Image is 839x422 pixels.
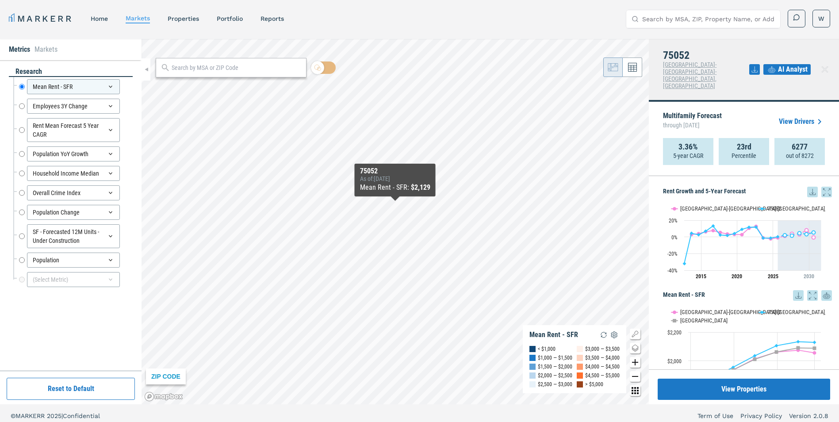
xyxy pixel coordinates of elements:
div: < $1,000 [538,345,556,353]
button: Show/Hide Legend Map Button [630,329,640,339]
h4: 75052 [663,50,749,61]
path: Sunday, 29 Aug, 17:00, 11.6. 75052. [747,226,751,229]
p: Multifamily Forecast [663,112,722,131]
path: Friday, 29 Aug, 17:00, 2.55. 75052. [697,233,701,237]
a: Mapbox logo [144,391,183,402]
img: Settings [609,330,620,340]
strong: 6277 [792,142,808,151]
p: out of 8272 [786,151,814,160]
text: -40% [667,268,678,274]
path: Sunday, 14 Sep, 17:00, 2,128.69. 75052. [813,341,816,344]
tspan: 2020 [732,273,742,280]
span: Confidential [63,412,100,419]
button: Show Dallas-Fort Worth-Arlington, TX [671,205,750,212]
text: -20% [667,251,678,257]
div: > $5,000 [585,380,603,389]
path: Saturday, 14 Dec, 16:00, 2,090.21. USA. [797,346,800,349]
path: Thursday, 29 Aug, 17:00, -0.61. Dallas-Fort Worth-Arlington, TX. [812,236,816,239]
button: Zoom in map button [630,357,640,368]
div: $2,500 — $3,000 [538,380,572,389]
button: Show 75052 [759,205,782,212]
span: © [11,412,15,419]
button: Other options map button [630,385,640,396]
path: Monday, 29 Aug, 17:00, 13.19. 75052. [712,224,715,228]
path: Thursday, 29 Aug, 17:00, 4.52. 75052. [690,231,693,235]
path: Saturday, 29 Aug, 17:00, 2.71. Dallas-Fort Worth-Arlington, TX. [740,233,744,236]
div: Mean Rent - SFR [529,330,578,339]
strong: 23rd [737,142,751,151]
span: 2025 | [47,412,63,419]
div: Rent Mean Forecast 5 Year CAGR [27,118,120,142]
path: Wednesday, 14 Dec, 16:00, 2,034.59. 75052. [753,354,757,357]
text: $2,000 [667,358,682,364]
button: AI Analyst [763,64,811,75]
path: Monday, 29 Aug, 17:00, 11.83. 75052. [755,225,758,229]
a: properties [168,15,199,22]
div: Mean Rent - SFR [27,79,120,94]
path: Wednesday, 14 Dec, 16:00, 2,009.91. USA. [753,357,757,361]
path: Sunday, 14 Sep, 17:00, 2,055.11. Dallas-Fort Worth-Arlington, TX. [813,351,816,355]
span: through [DATE] [663,119,722,131]
div: Overall Crime Index [27,185,120,200]
tspan: 2030 [804,273,814,280]
div: $3,000 — $3,500 [585,345,620,353]
div: Population Change [27,205,120,220]
path: Saturday, 29 Aug, 17:00, 6.94. 75052. [704,229,708,233]
div: Mean Rent - SFR. Highcharts interactive chart. [663,301,832,411]
text: 75052 [768,309,781,315]
svg: Interactive chart [663,197,825,286]
span: MARKERR [15,412,47,419]
span: [GEOGRAPHIC_DATA]-[GEOGRAPHIC_DATA]-[GEOGRAPHIC_DATA], [GEOGRAPHIC_DATA] [663,61,716,89]
tspan: 2015 [696,273,706,280]
div: Mean Rent - SFR : [360,182,430,193]
div: $4,500 — $5,000 [585,371,620,380]
strong: 3.36% [678,142,698,151]
button: Reset to Default [7,378,135,400]
text: 20% [669,218,678,224]
tspan: 2025 [768,273,778,280]
path: Tuesday, 29 Aug, 17:00, 2.29. 75052. [719,233,722,237]
span: AI Analyst [778,64,808,75]
path: Thursday, 29 Aug, 17:00, 4.12. 75052. [733,232,736,235]
div: 75052 [360,167,430,175]
path: Tuesday, 29 Aug, 17:00, 4.49. 75052. [798,231,801,235]
path: Saturday, 14 Dec, 16:00, 2,133.58. 75052. [797,340,800,343]
canvas: Map [142,39,649,404]
path: Wednesday, 29 Aug, 17:00, 1.75. 75052. [726,234,729,237]
button: View Properties [658,379,830,400]
path: Friday, 29 Aug, 17:00, 0.21. 75052. [776,235,780,238]
div: Employees 3Y Change [27,99,120,114]
div: Population YoY Growth [27,146,120,161]
path: Thursday, 29 Aug, 17:00, -1.34. 75052. [769,236,773,240]
path: Thursday, 14 Dec, 16:00, 2,105.08. 75052. [775,344,778,347]
img: Reload Legend [598,330,609,340]
text: 0% [671,234,678,241]
a: Term of Use [697,411,733,420]
input: Search by MSA, ZIP, Property Name, or Address [642,10,775,28]
path: Tuesday, 14 Dec, 16:00, 1,935.88. USA. [732,368,735,372]
div: (Select Metric) [27,272,120,287]
a: Privacy Policy [740,411,782,420]
a: MARKERR [9,12,73,25]
a: View Drivers [779,116,825,127]
div: research [9,67,133,77]
button: W [812,10,830,27]
path: Wednesday, 29 Aug, 17:00, 8.08. Dallas-Fort Worth-Arlington, TX. [805,228,808,232]
div: Population [27,253,120,268]
div: $1,000 — $1,500 [538,353,572,362]
a: Version 2.0.8 [789,411,828,420]
path: Tuesday, 29 Aug, 17:00, -1.36. 75052. [762,236,765,240]
b: $2,129 [411,183,430,192]
text: [GEOGRAPHIC_DATA] [680,317,728,324]
path: Wednesday, 29 Aug, 17:00, -32.07. 75052. [683,262,686,265]
div: ZIP CODE [146,368,186,384]
li: Markets [34,44,57,55]
div: $2,000 — $2,500 [538,371,572,380]
p: 5-year CAGR [673,151,703,160]
input: Search by MSA or ZIP Code [172,63,302,73]
text: $2,200 [667,330,682,336]
div: $3,500 — $4,000 [585,353,620,362]
h5: Rent Growth and 5-Year Forecast [663,187,832,197]
a: home [91,15,108,22]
